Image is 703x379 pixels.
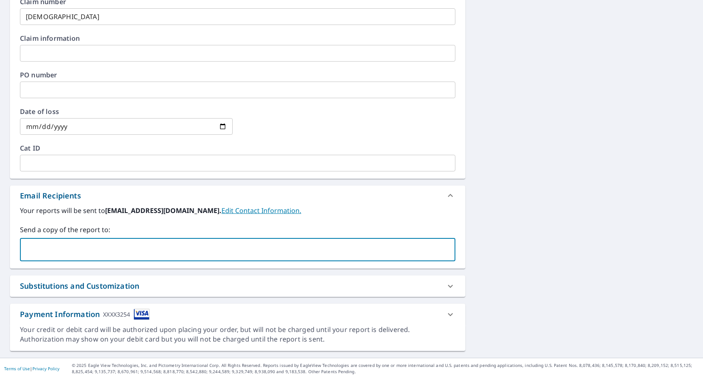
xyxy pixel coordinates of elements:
[20,309,150,320] div: Payment Information
[20,206,455,216] label: Your reports will be sent to
[134,309,150,320] img: cardImage
[4,366,59,371] p: |
[20,280,139,292] div: Substitutions and Customization
[20,225,455,235] label: Send a copy of the report to:
[10,275,465,297] div: Substitutions and Customization
[105,206,221,215] b: [EMAIL_ADDRESS][DOMAIN_NAME].
[20,145,455,151] label: Cat ID
[20,325,455,344] div: Your credit or debit card will be authorized upon placing your order, but will not be charged unt...
[32,366,59,372] a: Privacy Policy
[221,206,301,215] a: EditContactInfo
[20,35,455,42] label: Claim information
[103,309,130,320] div: XXXX3254
[20,190,81,201] div: Email Recipients
[10,304,465,325] div: Payment InformationXXXX3254cardImage
[20,108,233,115] label: Date of loss
[4,366,30,372] a: Terms of Use
[72,362,699,375] p: © 2025 Eagle View Technologies, Inc. and Pictometry International Corp. All Rights Reserved. Repo...
[20,72,455,78] label: PO number
[10,186,465,206] div: Email Recipients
